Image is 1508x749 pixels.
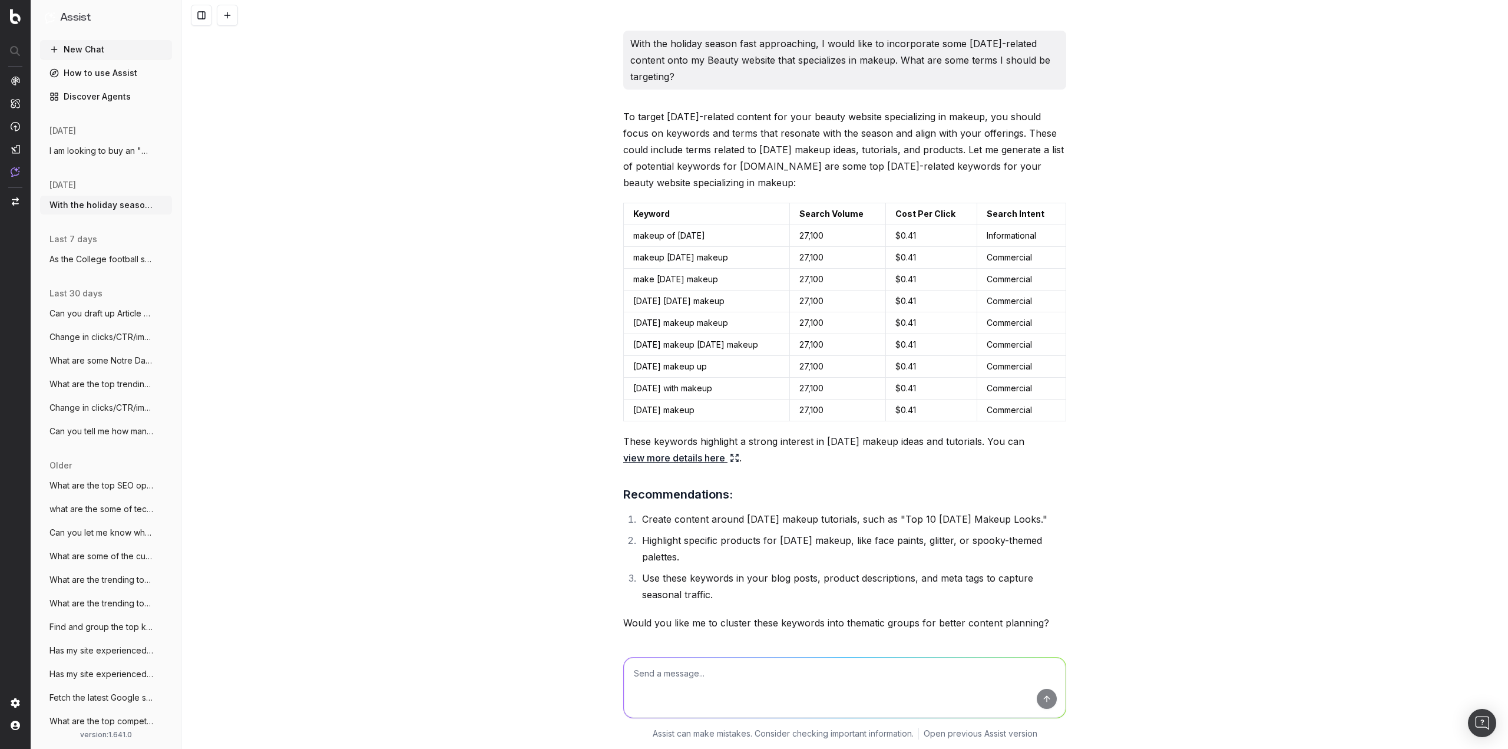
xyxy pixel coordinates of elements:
[11,167,20,177] img: Assist
[49,145,153,157] span: I am looking to buy an "HonorWall Board"
[49,715,153,727] span: What are the top competitors ranking for
[49,288,102,299] span: last 30 days
[40,476,172,495] button: What are the top SEO opportunities on my
[886,291,977,312] td: $0.41
[977,378,1066,400] td: Commercial
[624,269,790,291] td: make [DATE] makeup
[624,334,790,356] td: [DATE] makeup [DATE] makeup
[11,98,20,108] img: Intelligence
[977,312,1066,334] td: Commercial
[49,199,153,211] span: With the holiday season fast approaching
[886,225,977,247] td: $0.41
[45,12,55,23] img: Assist
[49,460,72,471] span: older
[40,688,172,707] button: Fetch the latest Google search results f
[40,523,172,542] button: Can you let me know where my slowest ren
[630,35,1059,85] p: With the holiday season fast approaching, I would like to incorporate some [DATE]-related content...
[624,203,790,225] td: Keyword
[624,378,790,400] td: [DATE] with makeup
[924,728,1037,740] a: Open previous Assist version
[789,225,885,247] td: 27,100
[40,594,172,613] button: What are the trending topics around notr
[11,698,20,708] img: Setting
[49,233,97,245] span: last 7 days
[49,253,153,265] span: As the College football season kicks off
[49,574,153,586] span: What are the trending topics around notr
[789,356,885,378] td: 27,100
[40,87,172,106] a: Discover Agents
[49,402,153,414] span: Change in clicks/CTR/impressions over la
[40,712,172,731] button: What are the top competitors ranking for
[10,9,21,24] img: Botify logo
[40,375,172,394] button: What are the top trending topics for Not
[623,615,1066,631] p: Would you like me to cluster these keywords into thematic groups for better content planning?
[886,334,977,356] td: $0.41
[624,247,790,269] td: makeup [DATE] makeup
[11,76,20,85] img: Analytics
[886,356,977,378] td: $0.41
[45,9,167,26] button: Assist
[40,351,172,370] button: What are some Notre Dame schedule terms
[977,269,1066,291] td: Commercial
[40,328,172,347] button: Change in clicks/CTR/impressions over la
[977,225,1066,247] td: Informational
[40,64,172,83] a: How to use Assist
[639,570,1066,603] li: Use these keywords in your blog posts, product descriptions, and meta tags to capture seasonal tr...
[624,356,790,378] td: [DATE] makeup up
[623,485,1066,504] h3: Recommendations:
[49,692,153,704] span: Fetch the latest Google search results f
[886,247,977,269] td: $0.41
[623,108,1066,191] p: To target [DATE]-related content for your beauty website specializing in makeup, you should focus...
[49,179,76,191] span: [DATE]
[789,312,885,334] td: 27,100
[49,425,153,437] span: Can you tell me how many URLs on my site
[11,121,20,131] img: Activation
[977,334,1066,356] td: Commercial
[12,197,19,206] img: Switch project
[49,480,153,491] span: What are the top SEO opportunities on my
[60,9,91,26] h1: Assist
[977,400,1066,421] td: Commercial
[40,570,172,589] button: What are the trending topics around notr
[40,500,172,519] button: what are the some of technical SEO issue
[49,503,153,515] span: what are the some of technical SEO issue
[40,398,172,417] button: Change in clicks/CTR/impressions over la
[49,125,76,137] span: [DATE]
[49,550,153,562] span: What are some of the current seasonal tr
[886,203,977,225] td: Cost Per Click
[653,728,914,740] p: Assist can make mistakes. Consider checking important information.
[886,312,977,334] td: $0.41
[977,203,1066,225] td: Search Intent
[886,269,977,291] td: $0.41
[40,422,172,441] button: Can you tell me how many URLs on my site
[789,247,885,269] td: 27,100
[49,621,153,633] span: Find and group the top keywords for Notr
[11,144,20,154] img: Studio
[40,304,172,323] button: Can you draft up Article Schema for this
[977,247,1066,269] td: Commercial
[49,598,153,609] span: What are the trending topics around notr
[639,532,1066,565] li: Highlight specific products for [DATE] makeup, like face paints, glitter, or spooky-themed palettes.
[789,203,885,225] td: Search Volume
[789,334,885,356] td: 27,100
[624,291,790,312] td: [DATE] [DATE] makeup
[49,308,153,319] span: Can you draft up Article Schema for this
[623,433,1066,466] p: These keywords highlight a strong interest in [DATE] makeup ideas and tutorials. You can .
[49,527,153,539] span: Can you let me know where my slowest ren
[624,225,790,247] td: makeup of [DATE]
[977,291,1066,312] td: Commercial
[40,40,172,59] button: New Chat
[45,730,167,740] div: version: 1.641.0
[789,269,885,291] td: 27,100
[49,355,153,367] span: What are some Notre Dame schedule terms
[49,331,153,343] span: Change in clicks/CTR/impressions over la
[49,668,153,680] span: Has my site experienced a performance dr
[40,641,172,660] button: Has my site experienced a performance dr
[1468,709,1496,737] div: Open Intercom Messenger
[49,645,153,656] span: Has my site experienced a performance dr
[40,618,172,636] button: Find and group the top keywords for Notr
[624,400,790,421] td: [DATE] makeup
[40,547,172,566] button: What are some of the current seasonal tr
[40,141,172,160] button: I am looking to buy an "HonorWall Board"
[789,291,885,312] td: 27,100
